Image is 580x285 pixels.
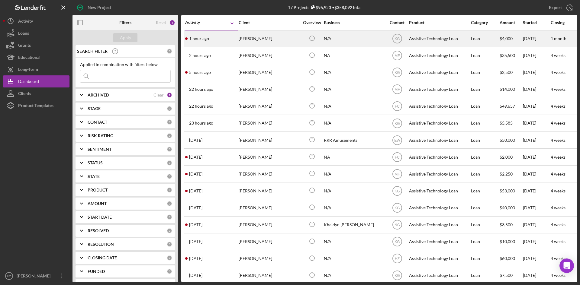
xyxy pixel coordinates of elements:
[324,234,384,250] div: N/A
[409,98,469,114] div: Assistive Technology Loan
[395,189,400,193] text: KG
[409,20,469,25] div: Product
[239,251,299,267] div: [PERSON_NAME]
[189,205,202,210] time: 2025-09-02 18:23
[239,183,299,199] div: [PERSON_NAME]
[471,132,499,148] div: Loan
[409,200,469,216] div: Assistive Technology Loan
[3,15,69,27] a: Activity
[324,48,384,64] div: NA
[239,166,299,182] div: [PERSON_NAME]
[395,54,400,58] text: MF
[239,234,299,250] div: [PERSON_NAME]
[500,20,522,25] div: Amount
[239,20,299,25] div: Client
[523,183,550,199] div: [DATE]
[523,234,550,250] div: [DATE]
[167,255,172,261] div: 0
[167,242,172,247] div: 0
[409,166,469,182] div: Assistive Technology Loan
[3,51,69,63] a: Educational
[18,87,31,101] div: Clients
[409,251,469,267] div: Assistive Technology Loan
[88,174,100,179] b: STATE
[551,188,565,193] time: 4 weeks
[239,200,299,216] div: [PERSON_NAME]
[189,239,202,244] time: 2025-08-31 18:31
[523,268,550,283] div: [DATE]
[239,217,299,233] div: [PERSON_NAME]
[15,270,54,283] div: [PERSON_NAME]
[3,100,69,112] button: Product Templates
[167,92,172,98] div: 1
[409,149,469,165] div: Assistive Technology Loan
[239,48,299,64] div: [PERSON_NAME]
[500,154,513,160] span: $2,000
[18,75,39,89] div: Dashboard
[386,20,408,25] div: Contact
[239,115,299,131] div: [PERSON_NAME]
[239,81,299,97] div: [PERSON_NAME]
[471,115,499,131] div: Loan
[395,104,400,109] text: FC
[324,268,384,283] div: N/A
[395,121,400,125] text: KG
[3,87,69,100] button: Clients
[395,172,400,176] text: MF
[324,81,384,97] div: N/A
[523,98,550,114] div: [DATE]
[500,53,515,58] span: $35,500
[409,234,469,250] div: Assistive Technology Loan
[395,274,400,278] text: KG
[324,251,384,267] div: N/A
[239,149,299,165] div: [PERSON_NAME]
[239,268,299,283] div: [PERSON_NAME]
[156,20,166,25] div: Reset
[551,171,565,176] time: 4 weeks
[471,217,499,233] div: Loan
[500,256,515,261] span: $60,000
[500,188,515,193] span: $53,000
[88,106,101,111] b: STAGE
[88,133,113,138] b: RISK RATING
[189,104,213,109] time: 2025-09-03 23:42
[409,81,469,97] div: Assistive Technology Loan
[551,120,565,125] time: 4 weeks
[3,39,69,51] a: Grants
[301,20,323,25] div: Overview
[395,37,400,41] text: KG
[18,63,38,77] div: Long-Term
[523,166,550,182] div: [DATE]
[551,138,565,143] time: 4 weeks
[500,103,515,109] span: $49,657
[551,256,565,261] time: 4 weeks
[189,188,202,193] time: 2025-09-02 18:31
[409,217,469,233] div: Assistive Technology Loan
[395,71,400,75] text: KG
[18,100,53,113] div: Product Templates
[395,87,400,92] text: MF
[119,20,131,25] b: Filters
[551,222,565,227] time: 4 weeks
[88,93,109,97] b: ARCHIVED
[3,63,69,75] a: Long-Term
[167,119,172,125] div: 0
[395,257,400,261] text: HZ
[88,228,109,233] b: RESOLVED
[239,65,299,81] div: [PERSON_NAME]
[471,65,499,81] div: Loan
[88,160,103,165] b: STATUS
[500,120,513,125] span: $5,585
[3,75,69,87] button: Dashboard
[189,172,202,176] time: 2025-09-03 06:18
[167,106,172,111] div: 0
[394,138,400,142] text: EW
[471,251,499,267] div: Loan
[409,268,469,283] div: Assistive Technology Loan
[88,147,111,152] b: SENTIMENT
[324,98,384,114] div: N/A
[324,65,384,81] div: N/A
[523,251,550,267] div: [DATE]
[88,2,111,14] div: New Project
